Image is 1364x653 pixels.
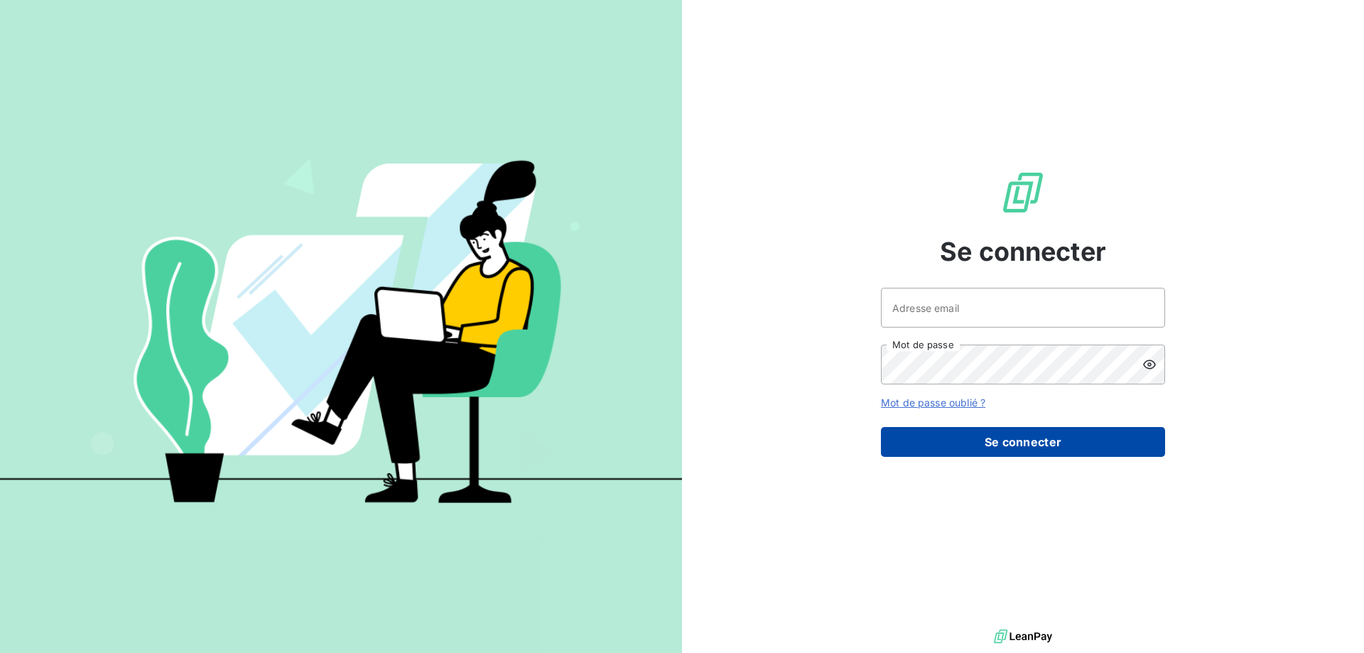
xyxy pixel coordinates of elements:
[994,626,1052,647] img: logo
[940,232,1106,271] span: Se connecter
[881,396,985,409] a: Mot de passe oublié ?
[881,288,1165,328] input: placeholder
[1000,170,1046,215] img: Logo LeanPay
[881,427,1165,457] button: Se connecter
